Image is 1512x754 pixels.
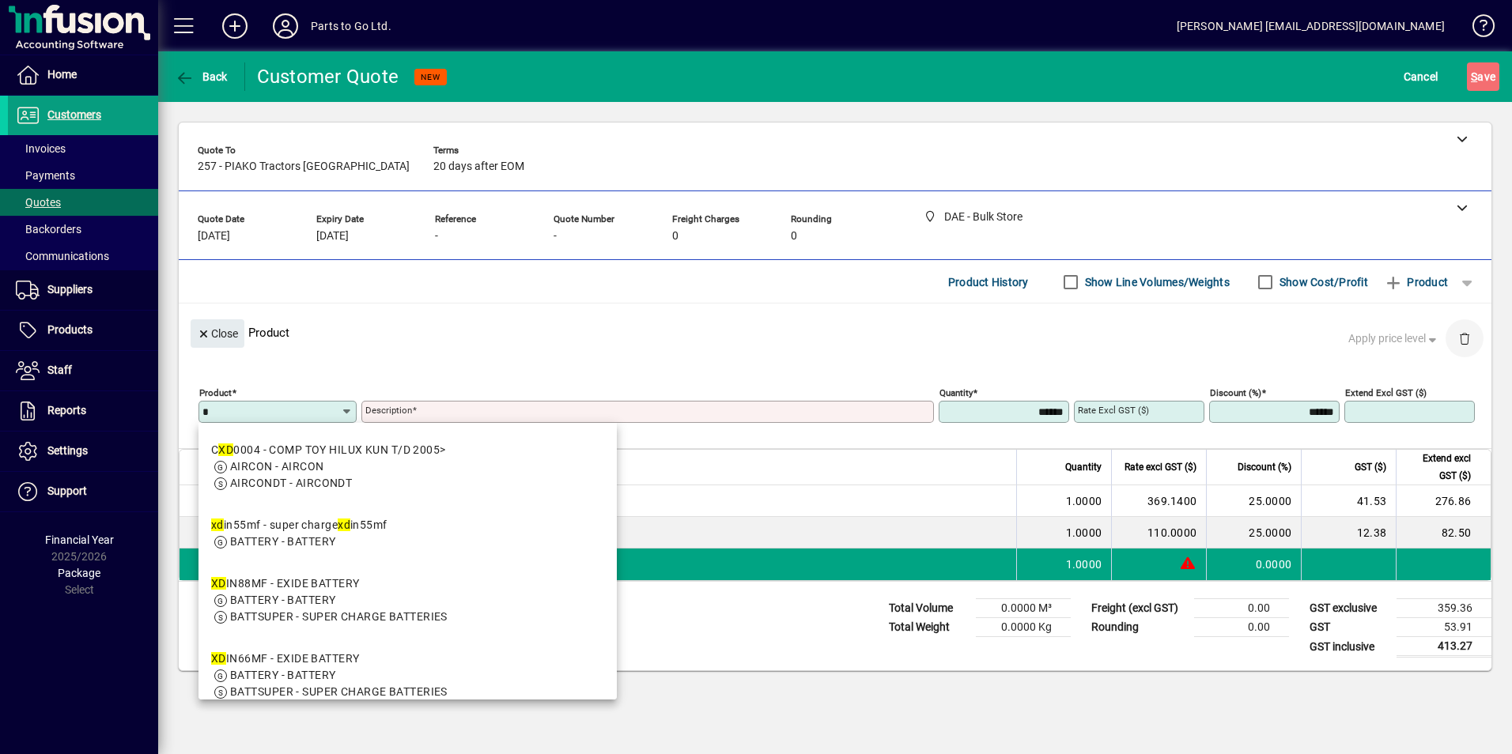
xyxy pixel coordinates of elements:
[1302,599,1397,618] td: GST exclusive
[1206,517,1301,549] td: 25.0000
[1121,493,1196,509] div: 369.1400
[230,535,335,548] span: BATTERY - BATTERY
[1238,458,1291,476] span: Discount (%)
[976,618,1071,637] td: 0.0000 Kg
[1082,274,1230,290] label: Show Line Volumes/Weights
[198,230,230,243] span: [DATE]
[433,160,524,173] span: 20 days after EOM
[211,575,448,592] div: IN88MF - EXIDE BATTERY
[1210,387,1261,398] mat-label: Discount (%)
[1083,599,1194,618] td: Freight (excl GST)
[8,189,158,216] a: Quotes
[8,351,158,390] a: Staff
[1177,13,1445,39] div: [PERSON_NAME] [EMAIL_ADDRESS][DOMAIN_NAME]
[1301,485,1396,517] td: 41.53
[198,504,617,563] mat-option: xdin55mf - super charge xdin55mf
[554,230,557,243] span: -
[316,230,349,243] span: [DATE]
[47,484,87,497] span: Support
[1121,525,1196,541] div: 110.0000
[791,230,797,243] span: 0
[1125,458,1196,476] span: Rate excl GST ($)
[58,567,100,579] span: Package
[1194,618,1289,637] td: 0.00
[435,230,438,243] span: -
[16,196,61,209] span: Quotes
[211,517,387,533] div: in55mf - super charge in55mf
[1194,599,1289,618] td: 0.00
[16,169,75,182] span: Payments
[948,270,1029,295] span: Product History
[230,460,324,473] span: AIRCON - AIRCON
[1404,64,1438,89] span: Cancel
[1348,330,1440,347] span: Apply price level
[210,12,260,40] button: Add
[1396,485,1491,517] td: 276.86
[198,563,617,638] mat-option: XDIN88MF - EXIDE BATTERY
[16,142,66,155] span: Invoices
[8,472,158,511] a: Support
[1471,70,1477,83] span: S
[211,577,226,590] em: XD
[218,443,233,456] em: XD
[230,594,335,606] span: BATTERY - BATTERY
[1471,64,1495,89] span: ave
[47,404,86,417] span: Reports
[1467,62,1499,91] button: Save
[881,618,976,637] td: Total Weight
[230,477,352,489] span: AIRCONDT - AIRCONDT
[1276,274,1368,290] label: Show Cost/Profit
[1400,62,1442,91] button: Cancel
[1397,618,1491,637] td: 53.91
[672,230,679,243] span: 0
[8,162,158,189] a: Payments
[1355,458,1386,476] span: GST ($)
[45,533,114,546] span: Financial Year
[8,391,158,431] a: Reports
[16,223,81,236] span: Backorders
[1206,485,1301,517] td: 25.0000
[939,387,973,398] mat-label: Quantity
[8,216,158,243] a: Backorders
[8,243,158,270] a: Communications
[230,610,448,623] span: BATTSUPER - SUPER CHARGE BATTERIES
[338,518,350,531] em: xd
[230,669,335,681] span: BATTERY - BATTERY
[179,303,1491,361] div: Product
[8,55,158,95] a: Home
[16,250,109,262] span: Communications
[199,387,232,398] mat-label: Product
[8,135,158,162] a: Invoices
[1206,549,1301,580] td: 0.0000
[311,13,391,39] div: Parts to Go Ltd.
[47,323,93,336] span: Products
[47,444,88,457] span: Settings
[365,405,412,416] mat-label: Description
[198,429,617,504] mat-option: CXD0004 - COMP TOY HILUX KUN T/D 2005>
[1461,3,1492,55] a: Knowledge Base
[1397,599,1491,618] td: 359.36
[1302,618,1397,637] td: GST
[211,652,226,665] em: XD
[1406,450,1471,484] span: Extend excl GST ($)
[260,12,311,40] button: Profile
[1078,405,1149,416] mat-label: Rate excl GST ($)
[1083,618,1194,637] td: Rounding
[1446,319,1484,357] button: Delete
[211,650,448,667] div: IN66MF - EXIDE BATTERY
[1301,517,1396,549] td: 12.38
[47,283,93,296] span: Suppliers
[198,638,617,713] mat-option: XDIN66MF - EXIDE BATTERY
[47,108,101,121] span: Customers
[1342,325,1446,353] button: Apply price level
[1345,387,1427,398] mat-label: Extend excl GST ($)
[1066,493,1102,509] span: 1.0000
[942,268,1035,296] button: Product History
[8,270,158,310] a: Suppliers
[1397,637,1491,657] td: 413.27
[171,62,232,91] button: Back
[976,599,1071,618] td: 0.0000 M³
[191,319,244,348] button: Close
[1396,517,1491,549] td: 82.50
[1066,525,1102,541] span: 1.0000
